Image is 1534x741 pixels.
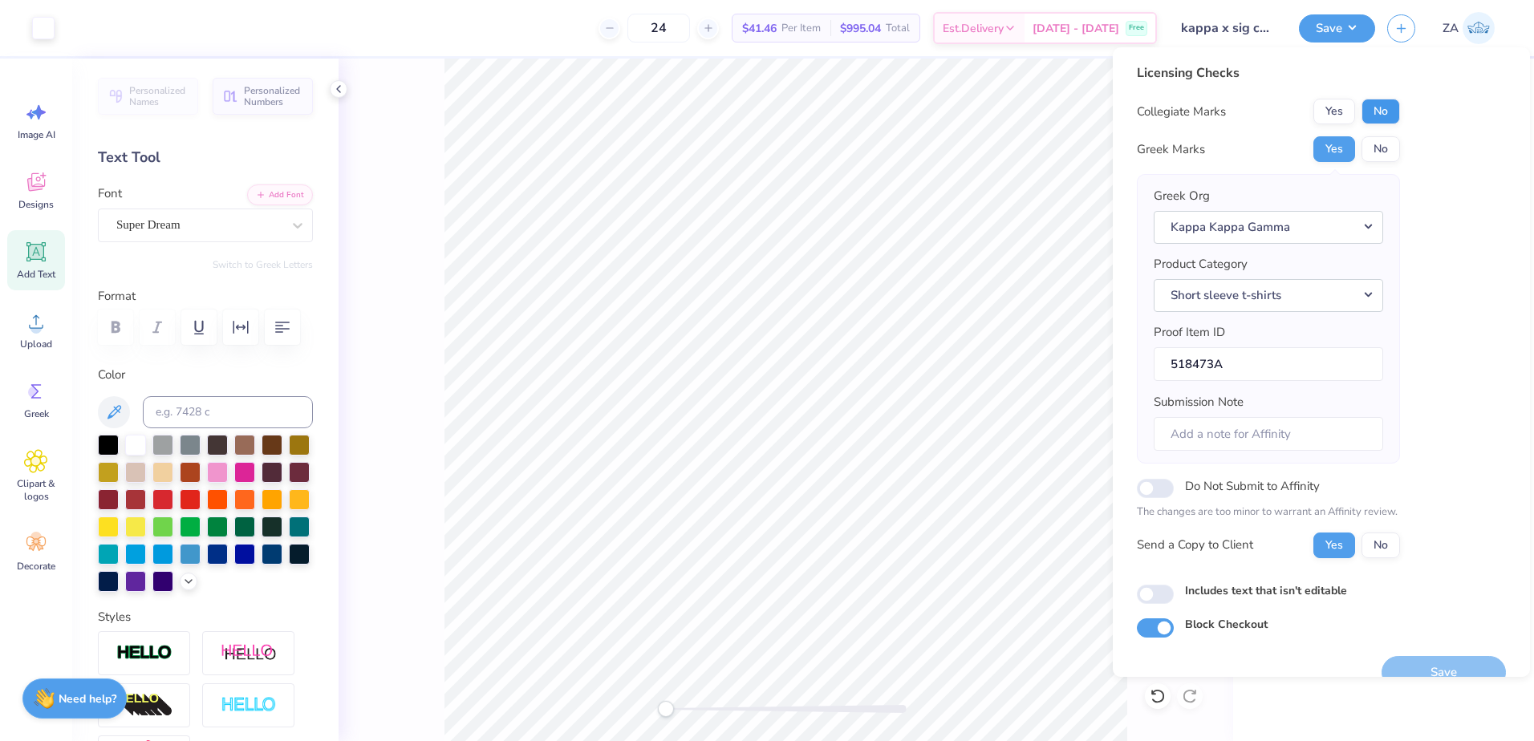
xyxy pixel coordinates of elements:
[213,78,313,115] button: Personalized Numbers
[1154,417,1383,451] input: Add a note for Affinity
[116,644,172,662] img: Stroke
[1154,323,1225,342] label: Proof Item ID
[221,643,277,663] img: Shadow
[1185,582,1347,599] label: Includes text that isn't editable
[221,696,277,715] img: Negative Space
[116,693,172,719] img: 3D Illusion
[1313,532,1355,558] button: Yes
[886,20,910,37] span: Total
[742,20,777,37] span: $41.46
[1137,504,1400,520] p: The changes are too minor to warrant an Affinity review.
[1154,279,1383,312] button: Short sleeve t-shirts
[1137,140,1205,159] div: Greek Marks
[17,268,55,281] span: Add Text
[247,184,313,205] button: Add Font
[840,20,881,37] span: $995.04
[1299,14,1375,43] button: Save
[781,20,821,37] span: Per Item
[1185,476,1320,496] label: Do Not Submit to Affinity
[17,560,55,573] span: Decorate
[98,184,122,203] label: Font
[244,85,303,107] span: Personalized Numbers
[20,338,52,350] span: Upload
[129,85,189,107] span: Personalized Names
[1154,187,1210,205] label: Greek Org
[1137,63,1400,83] div: Licensing Checks
[59,691,116,707] strong: Need help?
[1443,19,1459,38] span: ZA
[18,128,55,141] span: Image AI
[10,477,63,503] span: Clipart & logos
[1463,12,1495,44] img: Zuriel Alaba
[1362,99,1400,124] button: No
[1154,211,1383,244] button: Kappa Kappa Gamma
[1137,536,1253,554] div: Send a Copy to Client
[1033,20,1119,37] span: [DATE] - [DATE]
[1129,22,1144,34] span: Free
[24,407,49,420] span: Greek
[658,701,674,717] div: Accessibility label
[98,366,313,384] label: Color
[143,396,313,428] input: e.g. 7428 c
[1169,12,1287,44] input: Untitled Design
[98,147,313,168] div: Text Tool
[1362,136,1400,162] button: No
[1313,99,1355,124] button: Yes
[18,198,54,211] span: Designs
[98,608,131,626] label: Styles
[1435,12,1502,44] a: ZA
[1362,532,1400,558] button: No
[627,14,690,43] input: – –
[1313,136,1355,162] button: Yes
[1154,393,1244,411] label: Submission Note
[98,287,313,306] label: Format
[98,78,198,115] button: Personalized Names
[1137,103,1226,121] div: Collegiate Marks
[1154,255,1248,273] label: Product Category
[213,258,313,271] button: Switch to Greek Letters
[1185,616,1268,633] label: Block Checkout
[943,20,1004,37] span: Est. Delivery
